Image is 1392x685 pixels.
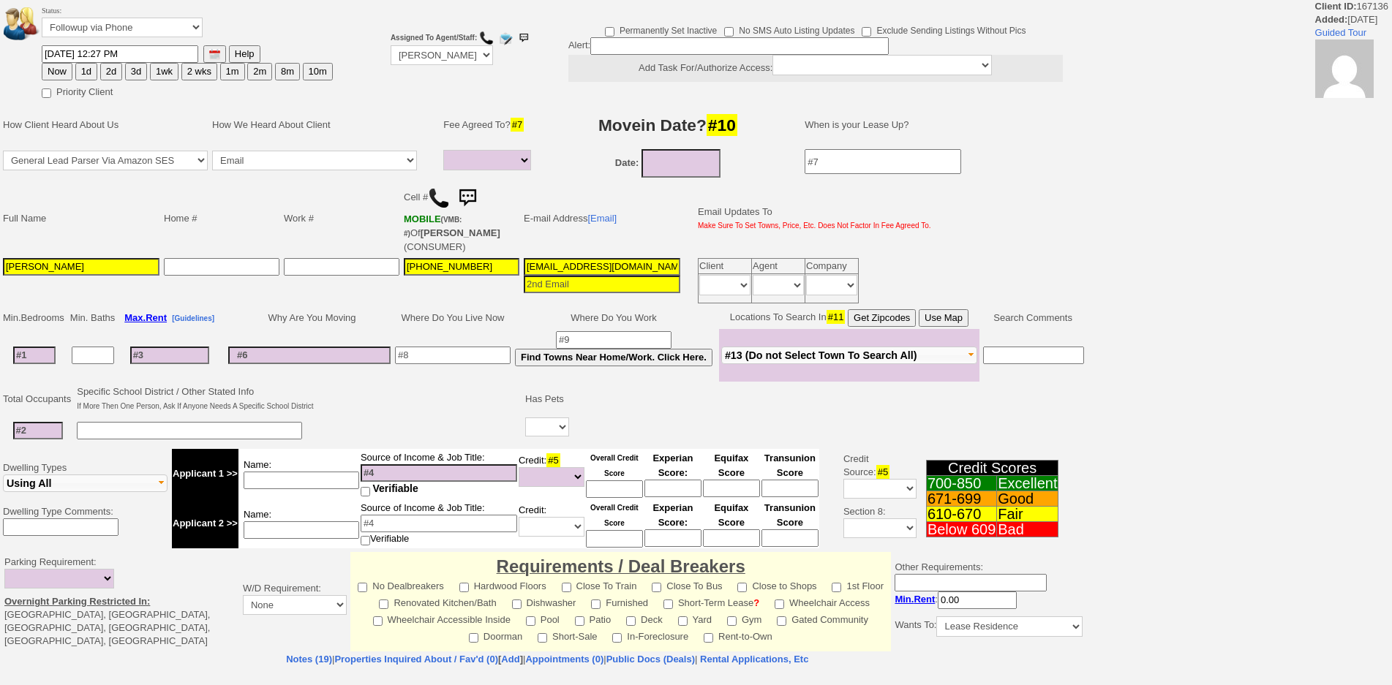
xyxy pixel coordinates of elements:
input: Wheelchair Access [775,599,784,609]
center: | | | | [1,653,1094,666]
label: Close To Bus [652,576,722,593]
font: MOBILE [404,213,441,224]
input: Deck [626,616,636,626]
td: Below 609 [926,522,996,537]
button: Get Zipcodes [848,309,916,327]
td: 700-850 [926,476,996,491]
font: If More Then One Person, Ask If Anyone Needs A Specific School District [77,402,313,410]
td: Email Updates To [687,181,933,256]
label: Gym [727,610,761,627]
td: Min. [1,307,68,329]
a: [Guidelines] [172,312,214,323]
label: Short-Term Lease [663,593,759,610]
a: Notes (19) [286,654,332,665]
input: Ask Customer: Do You Know Your Transunion Credit Score [761,529,819,547]
button: 3d [125,63,147,80]
a: Public Docs (Deals) [606,654,695,665]
button: 2 wks [181,63,217,80]
label: Rent-to-Own [704,627,772,643]
td: Applicant 2 >> [172,499,238,548]
input: Pool [526,616,535,626]
input: No Dealbreakers [358,583,367,592]
label: Patio [575,610,612,627]
h3: Movein Date? [548,112,789,138]
button: 8m [275,63,300,80]
img: 24c6aa7fbc16433a0054e8c24a14e58c [1315,39,1374,98]
center: Add Task For/Authorize Access: [568,55,1063,82]
label: Short-Sale [538,627,597,643]
input: #2 [13,422,63,439]
a: Guided Tour [1315,27,1367,38]
span: #7 [511,118,524,132]
span: Verifiable [373,482,418,494]
button: 10m [303,63,333,80]
button: Using All [3,474,168,492]
td: Specific School District / Other Stated Info [75,383,315,415]
label: No Dealbreakers [358,576,444,593]
td: Full Name [1,181,162,256]
td: Has Pets [523,383,571,415]
label: Close to Shops [737,576,816,593]
input: Rent-to-Own [704,633,713,643]
span: Rent [914,594,935,605]
b: [Guidelines] [172,314,214,322]
td: Company [805,259,859,274]
input: Patio [575,616,584,626]
label: Priority Client [42,82,113,99]
input: Hardwood Floors [459,583,469,592]
button: Now [42,63,72,80]
label: Wheelchair Accessible Inside [373,610,511,627]
nobr: Locations To Search In [730,311,968,322]
font: Experian Score: [652,502,693,528]
span: #13 (Do not Select Town To Search All) [725,349,917,361]
img: call.png [479,31,494,45]
td: Search Comments [979,307,1087,329]
label: Furnished [591,593,648,610]
span: Bedrooms [21,312,64,323]
td: W/D Requirement: [239,552,350,651]
td: Credit Source: Section 8: [821,447,919,550]
font: Make Sure To Set Towns, Price, Etc. Does Not Factor In Fee Agreed To. [698,222,931,230]
td: Agent [752,259,805,274]
input: #8 [395,347,511,364]
label: Doorman [469,627,522,643]
input: 1st Floor [832,583,841,592]
img: compose_email.png [498,31,513,45]
input: Close to Shops [737,583,747,592]
label: No SMS Auto Listing Updates [724,20,854,37]
input: Short-Sale [538,633,547,643]
img: [calendar icon] [209,49,220,60]
b: Max. [124,312,167,323]
a: Rental Applications, Etc [697,654,808,665]
input: Ask Customer: Do You Know Your Experian Credit Score [644,529,701,547]
span: #10 [707,114,737,136]
td: Home # [162,181,282,256]
button: 1wk [150,63,178,80]
td: Client [699,259,752,274]
td: Bad [997,522,1058,537]
input: Ask Customer: Do You Know Your Transunion Credit Score [761,480,819,497]
input: Ask Customer: Do You Know Your Overall Credit Score [586,480,643,498]
button: 2m [247,63,272,80]
span: #5 [876,465,889,479]
button: Use Map [919,309,968,327]
td: How We Heard About Client [210,103,434,147]
td: Why Are You Moving [226,307,393,329]
td: Work # [282,181,402,256]
input: No SMS Auto Listing Updates [724,27,734,37]
input: Priority Client [42,88,51,98]
input: #7 [805,149,961,174]
td: Where Do You Work [513,307,715,329]
font: Overall Credit Score [590,454,639,477]
td: Where Do You Live Now [393,307,513,329]
label: Deck [626,610,663,627]
input: #1 [13,347,56,364]
input: Exclude Sending Listings Without Pics [862,27,871,37]
b: Added: [1315,14,1348,25]
input: Yard [678,616,688,626]
label: Renovated Kitchen/Bath [379,593,496,610]
td: Good [997,491,1058,507]
td: Credit Scores [926,461,1058,476]
input: #4 [361,515,517,532]
td: Name: [238,499,360,548]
